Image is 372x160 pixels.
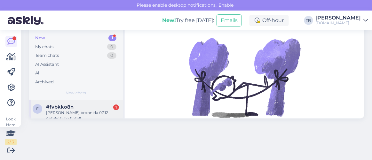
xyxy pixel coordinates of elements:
div: Team chats [35,52,59,59]
div: 0 [107,44,116,50]
span: f [36,106,39,111]
div: Archived [35,79,54,85]
div: Look Here [5,116,17,145]
img: No Chat active [187,20,302,135]
div: All [35,70,41,76]
div: TR [304,16,313,25]
a: [PERSON_NAME][DOMAIN_NAME] [316,15,368,26]
span: New chats [66,90,86,96]
div: Try free [DATE]: [162,17,214,24]
div: [PERSON_NAME] bronnida 07.12 õhtyks tuba hotell [GEOGRAPHIC_DATA]. Kas tõesti ei saaks paketti pa... [46,110,119,121]
div: [DOMAIN_NAME] [316,20,361,26]
div: 1 [113,104,119,110]
div: AI Assistant [35,61,59,68]
span: Enable [217,2,235,8]
button: Emails [217,14,242,27]
div: 1 [108,35,116,41]
b: New! [162,17,176,23]
div: New [35,35,45,41]
div: Off-hour [249,15,289,26]
div: 0 [107,52,116,59]
span: #fvbkko8n [46,104,74,110]
div: [PERSON_NAME] [316,15,361,20]
div: My chats [35,44,53,50]
div: 2 / 3 [5,139,17,145]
